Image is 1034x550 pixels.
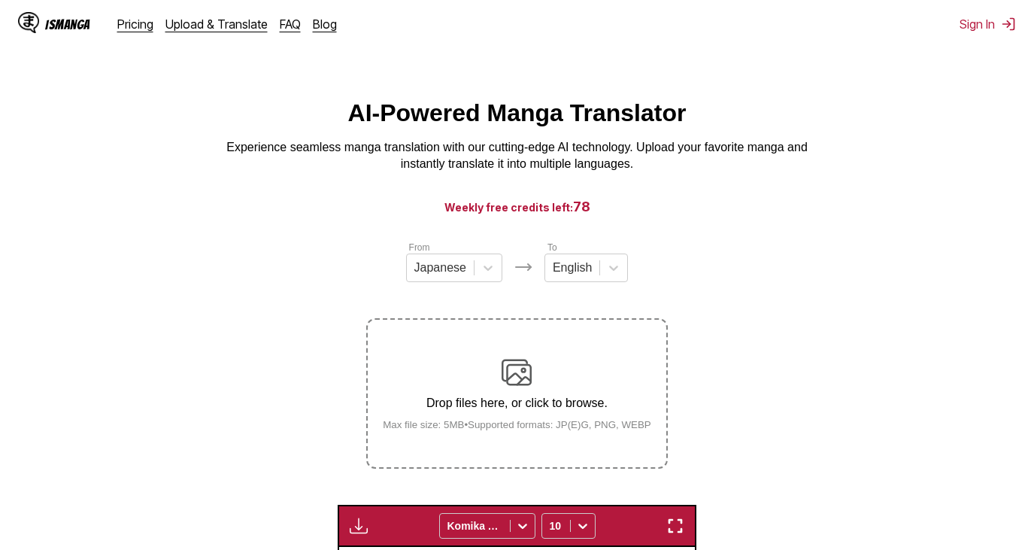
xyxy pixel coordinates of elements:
img: Sign out [1001,17,1016,32]
a: IsManga LogoIsManga [18,12,117,36]
img: Download translated images [350,517,368,535]
label: From [409,242,430,253]
img: IsManga Logo [18,12,39,33]
small: Max file size: 5MB • Supported formats: JP(E)G, PNG, WEBP [371,419,663,430]
p: Experience seamless manga translation with our cutting-edge AI technology. Upload your favorite m... [217,139,818,173]
a: Blog [313,17,337,32]
h1: AI-Powered Manga Translator [348,99,687,127]
label: To [547,242,557,253]
a: Pricing [117,17,153,32]
div: IsManga [45,17,90,32]
img: Languages icon [514,258,532,276]
a: FAQ [280,17,301,32]
h3: Weekly free credits left: [36,197,998,216]
img: Enter fullscreen [666,517,684,535]
p: Drop files here, or click to browse. [371,397,663,410]
span: 78 [573,199,590,214]
button: Sign In [960,17,1016,32]
a: Upload & Translate [165,17,268,32]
